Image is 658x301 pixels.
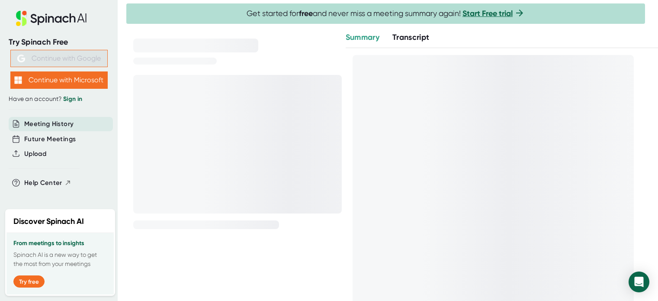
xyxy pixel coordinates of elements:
button: Future Meetings [24,134,76,144]
button: Help Center [24,178,71,188]
h2: Discover Spinach AI [13,216,84,227]
div: Have an account? [9,95,109,103]
b: free [299,9,313,18]
span: Get started for and never miss a meeting summary again! [247,9,525,19]
button: Upload [24,149,46,159]
span: Transcript [392,32,430,42]
button: Continue with Microsoft [10,71,108,89]
span: Summary [346,32,379,42]
span: Help Center [24,178,62,188]
div: Open Intercom Messenger [629,272,649,292]
a: Sign in [63,95,82,103]
h3: From meetings to insights [13,240,107,247]
button: Continue with Google [10,50,108,67]
div: Try Spinach Free [9,37,109,47]
button: Summary [346,32,379,43]
a: Start Free trial [462,9,513,18]
button: Meeting History [24,119,74,129]
button: Transcript [392,32,430,43]
p: Spinach AI is a new way to get the most from your meetings [13,250,107,269]
button: Try free [13,275,45,288]
img: Aehbyd4JwY73AAAAAElFTkSuQmCC [17,55,25,62]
